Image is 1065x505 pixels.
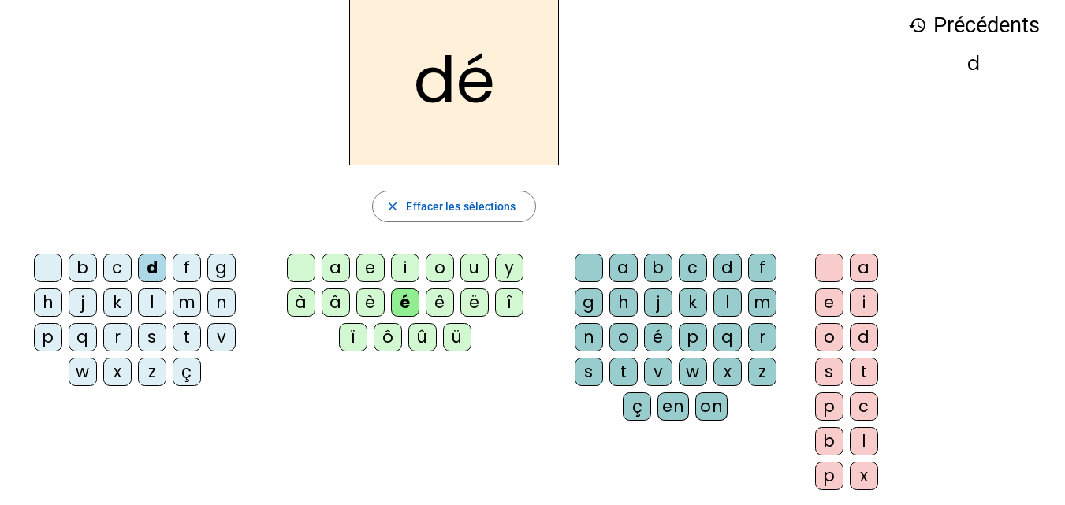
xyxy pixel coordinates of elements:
[426,254,454,282] div: o
[372,191,535,222] button: Effacer les sélections
[908,8,1040,43] h3: Précédents
[408,323,437,351] div: û
[322,254,350,282] div: a
[426,288,454,317] div: ê
[391,254,419,282] div: i
[850,427,878,455] div: l
[443,323,471,351] div: ü
[138,288,166,317] div: l
[173,323,201,351] div: t
[815,358,843,386] div: s
[815,427,843,455] div: b
[815,392,843,421] div: p
[207,254,236,282] div: g
[657,392,689,421] div: en
[609,288,638,317] div: h
[103,358,132,386] div: x
[644,288,672,317] div: j
[69,254,97,282] div: b
[850,323,878,351] div: d
[748,323,776,351] div: r
[69,358,97,386] div: w
[679,358,707,386] div: w
[173,288,201,317] div: m
[103,288,132,317] div: k
[495,254,523,282] div: y
[713,358,742,386] div: x
[644,254,672,282] div: b
[374,323,402,351] div: ô
[575,358,603,386] div: s
[207,323,236,351] div: v
[609,323,638,351] div: o
[713,288,742,317] div: l
[609,254,638,282] div: a
[406,197,516,216] span: Effacer les sélections
[460,288,489,317] div: ë
[339,323,367,351] div: ï
[679,288,707,317] div: k
[695,392,728,421] div: on
[815,323,843,351] div: o
[356,288,385,317] div: è
[575,288,603,317] div: g
[69,288,97,317] div: j
[173,358,201,386] div: ç
[850,392,878,421] div: c
[103,254,132,282] div: c
[644,323,672,351] div: é
[908,16,927,35] mat-icon: history
[34,288,62,317] div: h
[460,254,489,282] div: u
[69,323,97,351] div: q
[713,254,742,282] div: d
[850,254,878,282] div: a
[34,323,62,351] div: p
[908,54,1040,73] div: d
[644,358,672,386] div: v
[748,288,776,317] div: m
[609,358,638,386] div: t
[385,199,400,214] mat-icon: close
[713,323,742,351] div: q
[287,288,315,317] div: à
[391,288,419,317] div: é
[173,254,201,282] div: f
[495,288,523,317] div: î
[623,392,651,421] div: ç
[356,254,385,282] div: e
[575,323,603,351] div: n
[138,323,166,351] div: s
[138,254,166,282] div: d
[748,358,776,386] div: z
[815,288,843,317] div: e
[850,462,878,490] div: x
[850,288,878,317] div: i
[138,358,166,386] div: z
[103,323,132,351] div: r
[815,462,843,490] div: p
[748,254,776,282] div: f
[850,358,878,386] div: t
[679,254,707,282] div: c
[679,323,707,351] div: p
[207,288,236,317] div: n
[322,288,350,317] div: â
